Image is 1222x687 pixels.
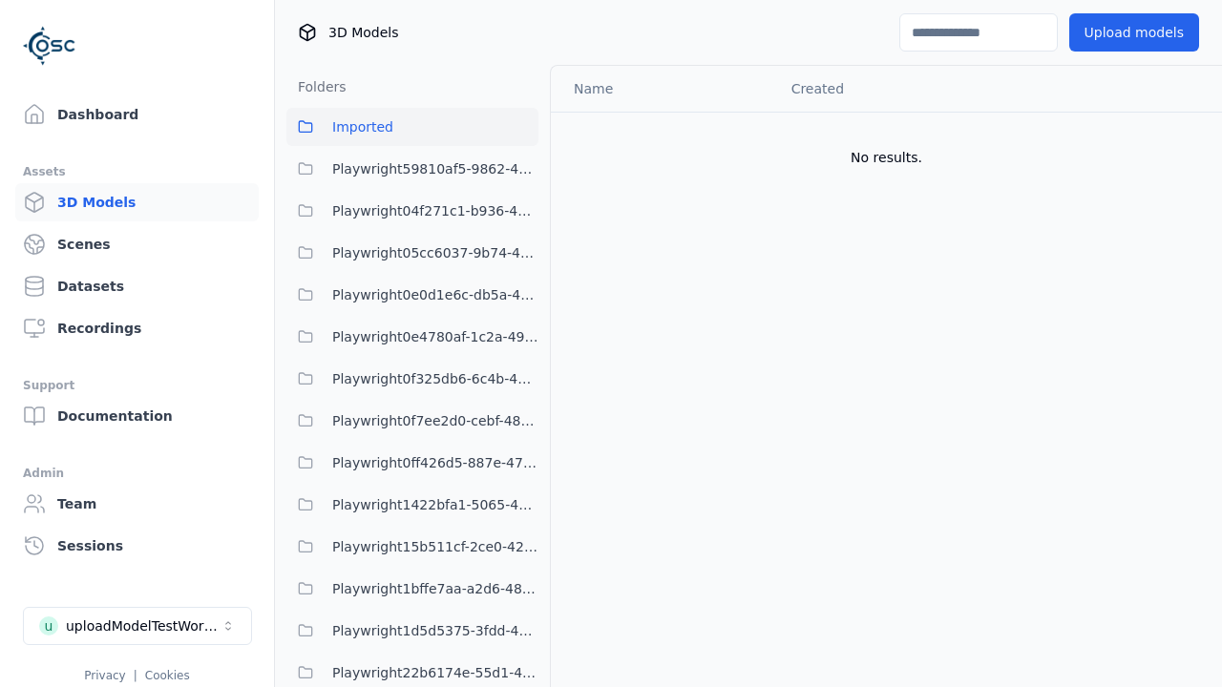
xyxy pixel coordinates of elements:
[332,409,538,432] span: Playwright0f7ee2d0-cebf-4840-a756-5a7a26222786
[66,616,221,635] div: uploadModelTestWorkspace
[551,112,1222,203] td: No results.
[776,66,1006,112] th: Created
[332,283,538,306] span: Playwright0e0d1e6c-db5a-4244-b424-632341d2c1b4
[15,485,259,523] a: Team
[15,183,259,221] a: 3D Models
[286,318,538,356] button: Playwright0e4780af-1c2a-492e-901c-6880da17528a
[332,619,538,642] span: Playwright1d5d5375-3fdd-4b0e-8fd8-21d261a2c03b
[286,486,538,524] button: Playwright1422bfa1-5065-45c6-98b3-ab75e32174d7
[134,669,137,682] span: |
[286,612,538,650] button: Playwright1d5d5375-3fdd-4b0e-8fd8-21d261a2c03b
[84,669,125,682] a: Privacy
[15,267,259,305] a: Datasets
[15,95,259,134] a: Dashboard
[39,616,58,635] div: u
[286,444,538,482] button: Playwright0ff426d5-887e-47ce-9e83-c6f549f6a63f
[328,23,398,42] span: 3D Models
[286,192,538,230] button: Playwright04f271c1-b936-458c-b5f6-36ca6337f11a
[332,577,538,600] span: Playwright1bffe7aa-a2d6-48ff-926d-a47ed35bd152
[23,19,76,73] img: Logo
[332,115,393,138] span: Imported
[286,150,538,188] button: Playwright59810af5-9862-4623-bf6a-9fa8fedb9ae2
[332,241,538,264] span: Playwright05cc6037-9b74-4704-86c6-3ffabbdece83
[286,276,538,314] button: Playwright0e0d1e6c-db5a-4244-b424-632341d2c1b4
[332,325,538,348] span: Playwright0e4780af-1c2a-492e-901c-6880da17528a
[332,367,538,390] span: Playwright0f325db6-6c4b-4947-9a8f-f4487adedf2c
[1069,13,1199,52] button: Upload models
[332,157,538,180] span: Playwright59810af5-9862-4623-bf6a-9fa8fedb9ae2
[15,527,259,565] a: Sessions
[332,493,538,516] span: Playwright1422bfa1-5065-45c6-98b3-ab75e32174d7
[332,199,538,222] span: Playwright04f271c1-b936-458c-b5f6-36ca6337f11a
[23,374,251,397] div: Support
[15,397,259,435] a: Documentation
[551,66,776,112] th: Name
[332,535,538,558] span: Playwright15b511cf-2ce0-42d4-aab5-f050ff96fb05
[23,607,252,645] button: Select a workspace
[23,160,251,183] div: Assets
[286,234,538,272] button: Playwright05cc6037-9b74-4704-86c6-3ffabbdece83
[286,360,538,398] button: Playwright0f325db6-6c4b-4947-9a8f-f4487adedf2c
[286,108,538,146] button: Imported
[23,462,251,485] div: Admin
[332,661,538,684] span: Playwright22b6174e-55d1-406d-adb6-17e426fa5cd6
[286,528,538,566] button: Playwright15b511cf-2ce0-42d4-aab5-f050ff96fb05
[145,669,190,682] a: Cookies
[15,225,259,263] a: Scenes
[286,402,538,440] button: Playwright0f7ee2d0-cebf-4840-a756-5a7a26222786
[286,570,538,608] button: Playwright1bffe7aa-a2d6-48ff-926d-a47ed35bd152
[286,77,347,96] h3: Folders
[332,451,538,474] span: Playwright0ff426d5-887e-47ce-9e83-c6f549f6a63f
[15,309,259,347] a: Recordings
